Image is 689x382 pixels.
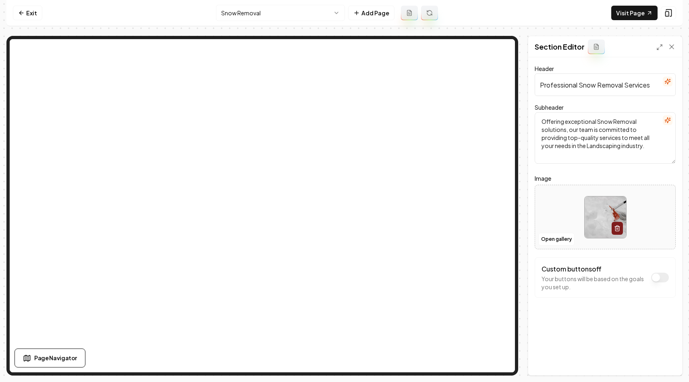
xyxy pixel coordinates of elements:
[13,6,42,20] a: Exit
[538,233,575,246] button: Open gallery
[421,6,438,20] button: Regenerate page
[535,104,564,111] label: Subheader
[535,41,585,52] h2: Section Editor
[611,6,658,20] a: Visit Page
[542,265,602,273] label: Custom buttons off
[535,173,676,183] label: Image
[585,196,626,238] img: image
[588,40,605,54] button: Add admin section prompt
[535,65,554,72] label: Header
[542,275,647,291] p: Your buttons will be based on the goals you set up.
[535,73,676,96] input: Header
[15,349,85,367] button: Page Navigator
[401,6,418,20] button: Add admin page prompt
[34,354,77,362] span: Page Navigator
[348,6,394,20] button: Add Page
